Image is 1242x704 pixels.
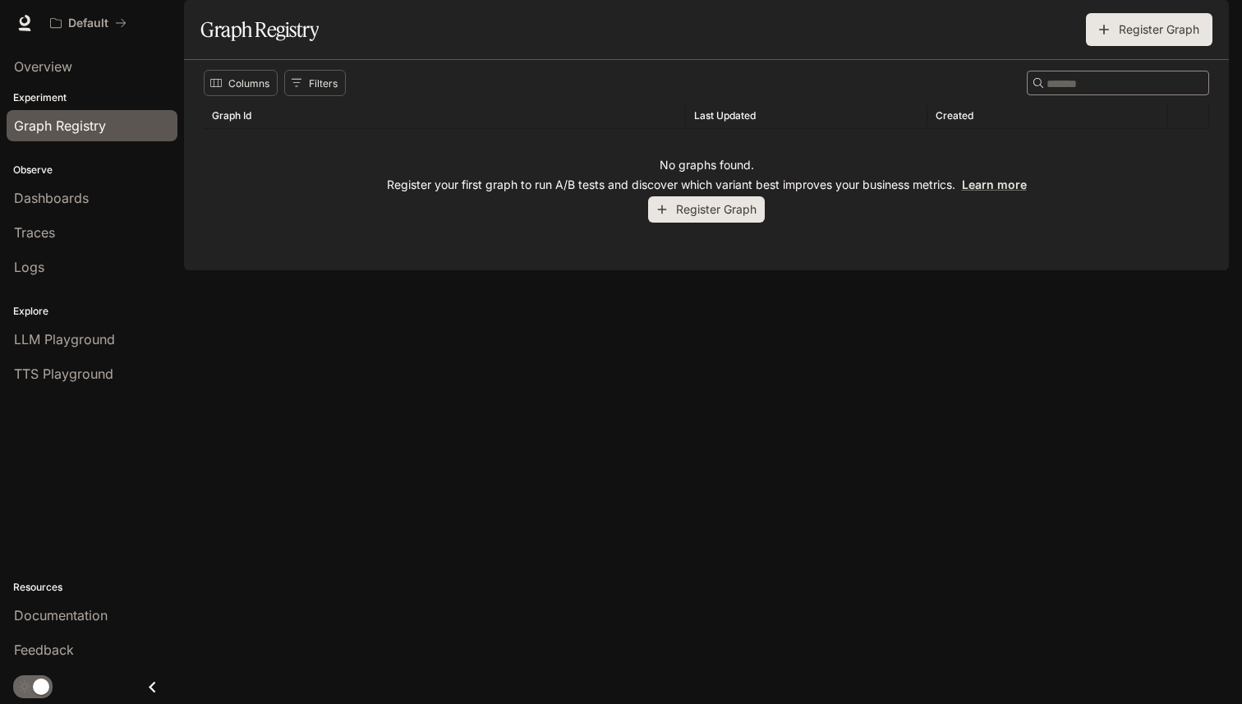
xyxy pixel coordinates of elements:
button: Show filters [284,70,346,96]
p: Register your first graph to run A/B tests and discover which variant best improves your business... [387,177,1027,193]
button: Register Graph [1086,13,1212,46]
div: Created [936,109,973,122]
button: Register Graph [648,196,765,223]
button: All workspaces [43,7,134,39]
p: Default [68,16,108,30]
h1: Graph Registry [200,13,319,46]
a: Learn more [962,177,1027,191]
p: No graphs found. [660,157,754,173]
div: Graph Id [212,109,251,122]
div: Last Updated [694,109,756,122]
div: Search [1027,71,1209,95]
button: Select columns [204,70,278,96]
